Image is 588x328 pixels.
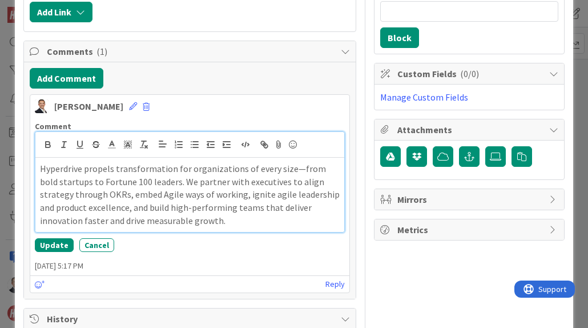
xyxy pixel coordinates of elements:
[30,68,103,89] button: Add Comment
[325,277,345,291] a: Reply
[380,91,468,103] a: Manage Custom Fields
[30,2,92,22] button: Add Link
[47,312,336,326] span: History
[460,68,479,79] span: ( 0/0 )
[96,46,107,57] span: ( 1 )
[35,121,71,131] span: Comment
[54,99,123,113] div: [PERSON_NAME]
[35,238,74,252] button: Update
[380,27,419,48] button: Block
[79,238,114,252] button: Cancel
[397,193,543,206] span: Mirrors
[30,260,350,272] span: [DATE] 5:17 PM
[397,223,543,237] span: Metrics
[35,99,49,113] img: SL
[24,2,52,15] span: Support
[40,162,340,227] p: Hyperdrive propels transformation for organizations of every size—from bold startups to Fortune 1...
[397,123,543,137] span: Attachments
[397,67,543,81] span: Custom Fields
[47,45,336,58] span: Comments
